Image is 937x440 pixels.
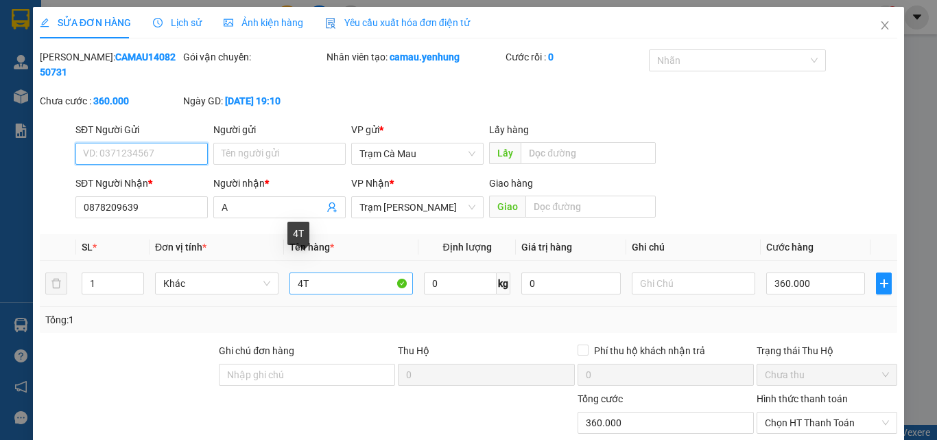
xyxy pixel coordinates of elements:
[351,122,484,137] div: VP gửi
[757,343,897,358] div: Trạng thái Thu Hộ
[213,176,346,191] div: Người nhận
[287,222,309,245] div: 4T
[325,18,336,29] img: icon
[626,234,761,261] th: Ghi chú
[398,345,429,356] span: Thu Hộ
[289,242,334,253] span: Tên hàng
[40,49,180,80] div: [PERSON_NAME]:
[327,202,337,213] span: user-add
[163,273,270,294] span: Khác
[757,393,848,404] label: Hình thức thanh toán
[351,178,390,189] span: VP Nhận
[224,17,303,28] span: Ảnh kiện hàng
[40,18,49,27] span: edit
[153,17,202,28] span: Lịch sử
[521,242,572,253] span: Giá trị hàng
[40,17,131,28] span: SỬA ĐƠN HÀNG
[390,51,460,62] b: camau.yenhung
[40,93,180,108] div: Chưa cước :
[879,20,890,31] span: close
[489,142,521,164] span: Lấy
[489,178,533,189] span: Giao hàng
[75,122,208,137] div: SĐT Người Gửi
[548,51,554,62] b: 0
[213,122,346,137] div: Người gửi
[82,242,93,253] span: SL
[442,242,491,253] span: Định lượng
[521,142,656,164] input: Dọc đường
[289,273,413,294] input: VD: Bàn, Ghế
[183,93,324,108] div: Ngày GD:
[632,273,755,294] input: Ghi Chú
[219,345,294,356] label: Ghi chú đơn hàng
[589,343,711,358] span: Phí thu hộ khách nhận trả
[225,95,281,106] b: [DATE] 19:10
[765,413,889,433] span: Chọn HT Thanh Toán
[525,196,656,218] input: Dọc đường
[45,273,67,294] button: delete
[765,364,889,385] span: Chưa thu
[489,124,529,135] span: Lấy hàng
[578,393,623,404] span: Tổng cước
[75,176,208,191] div: SĐT Người Nhận
[766,242,814,253] span: Cước hàng
[359,143,475,164] span: Trạm Cà Mau
[877,278,891,289] span: plus
[497,273,510,294] span: kg
[153,18,163,27] span: clock-circle
[155,242,206,253] span: Đơn vị tính
[325,17,470,28] span: Yêu cầu xuất hóa đơn điện tử
[224,18,233,27] span: picture
[183,49,324,65] div: Gói vận chuyển:
[876,273,892,294] button: plus
[327,49,503,65] div: Nhân viên tạo:
[359,197,475,218] span: Trạm Đức Hòa
[45,312,363,327] div: Tổng: 1
[506,49,646,65] div: Cước rồi :
[93,95,129,106] b: 360.000
[866,7,904,45] button: Close
[219,364,395,386] input: Ghi chú đơn hàng
[489,196,525,218] span: Giao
